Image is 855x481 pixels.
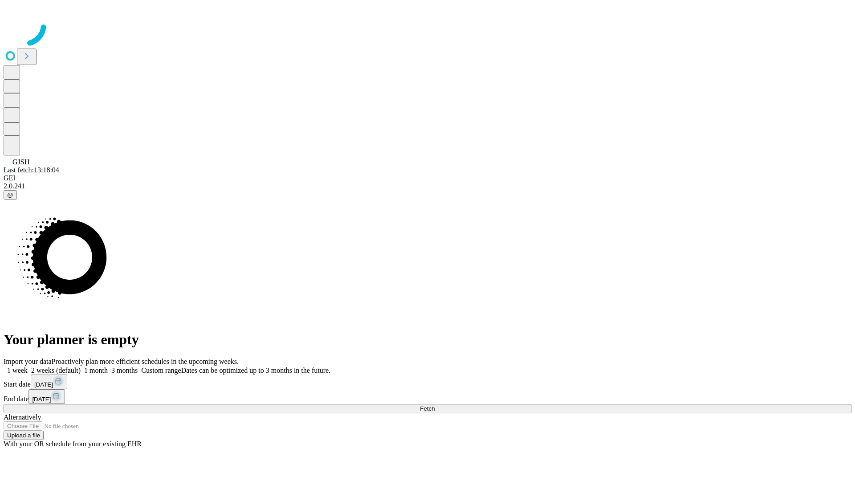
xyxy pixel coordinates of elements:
[12,158,29,166] span: GJSH
[32,396,51,403] span: [DATE]
[4,389,851,404] div: End date
[181,367,330,374] span: Dates can be optimized up to 3 months in the future.
[52,358,239,365] span: Proactively plan more efficient schedules in the upcoming weeks.
[28,389,65,404] button: [DATE]
[4,431,44,440] button: Upload a file
[4,413,41,421] span: Alternatively
[34,381,53,388] span: [DATE]
[7,192,13,198] span: @
[141,367,181,374] span: Custom range
[4,166,59,174] span: Last fetch: 13:18:04
[7,367,28,374] span: 1 week
[4,404,851,413] button: Fetch
[420,405,435,412] span: Fetch
[31,375,67,389] button: [DATE]
[4,190,17,200] button: @
[84,367,108,374] span: 1 month
[4,331,851,348] h1: Your planner is empty
[4,440,142,448] span: With your OR schedule from your existing EHR
[4,174,851,182] div: GEI
[31,367,81,374] span: 2 weeks (default)
[111,367,138,374] span: 3 months
[4,182,851,190] div: 2.0.241
[4,375,851,389] div: Start date
[4,358,52,365] span: Import your data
